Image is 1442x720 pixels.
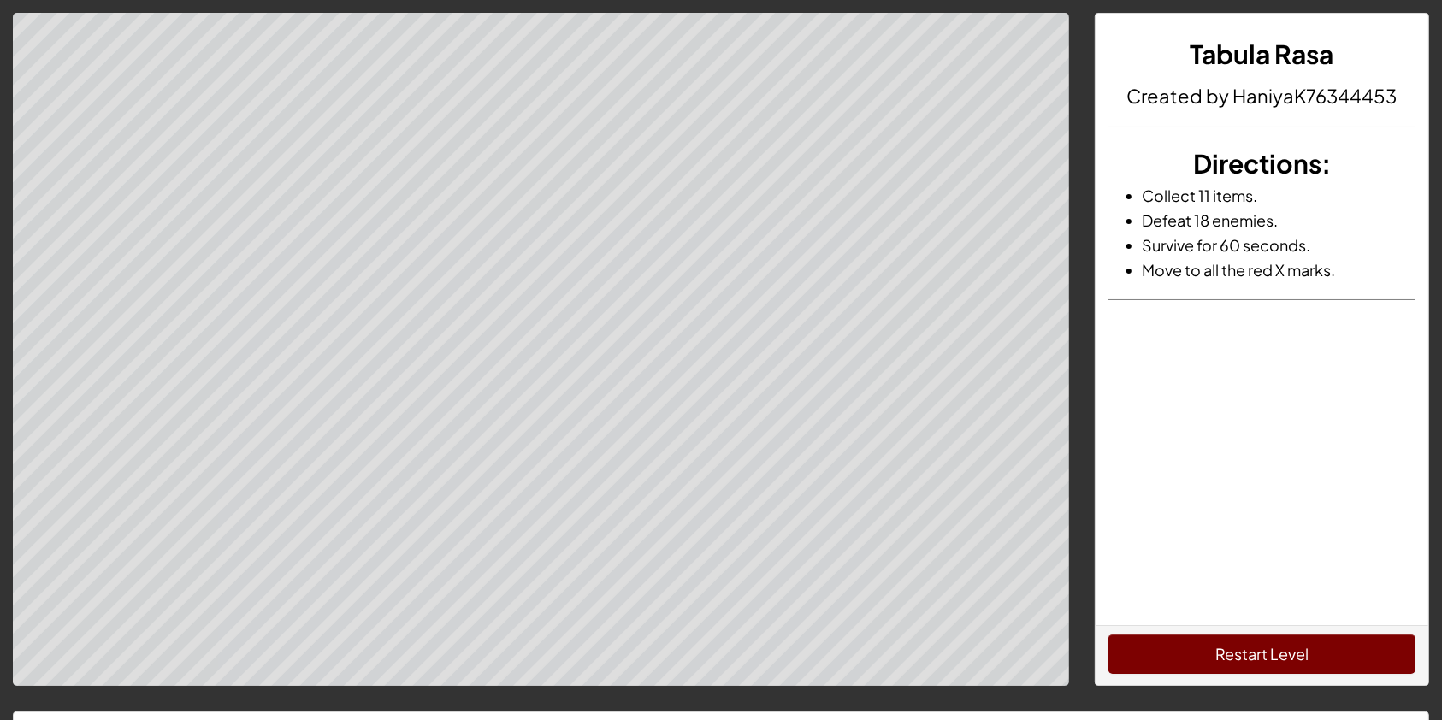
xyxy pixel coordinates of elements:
[1108,634,1416,674] button: Restart Level
[1108,35,1416,74] h3: Tabula Rasa
[1143,208,1416,233] li: Defeat 18 enemies.
[1143,183,1416,208] li: Collect 11 items.
[1108,145,1416,183] h3: :
[1143,233,1416,257] li: Survive for 60 seconds.
[1143,257,1416,282] li: Move to all the red X marks.
[1193,147,1321,180] span: Directions
[1108,82,1416,109] h4: Created by HaniyaK76344453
